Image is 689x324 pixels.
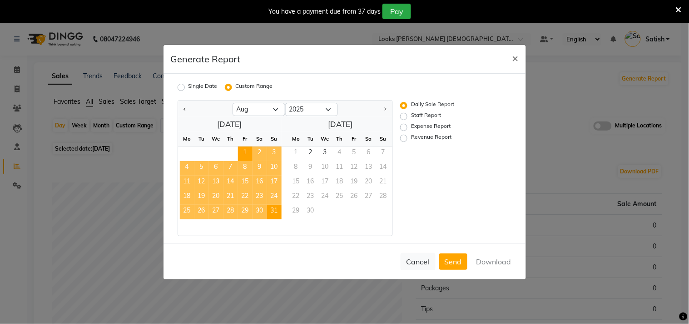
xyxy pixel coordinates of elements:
[236,82,273,93] label: Custom Range
[253,161,267,176] div: Saturday, August 9, 2025
[303,147,318,161] span: 2
[180,176,194,190] div: Monday, August 11, 2025
[209,176,223,190] div: Wednesday, August 13, 2025
[194,161,209,176] span: 5
[209,161,223,176] span: 6
[253,190,267,205] div: Saturday, August 23, 2025
[253,161,267,176] span: 9
[267,205,282,219] span: 31
[411,100,454,111] label: Daily Sale Report
[180,176,194,190] span: 11
[267,176,282,190] span: 17
[223,132,238,146] div: Th
[180,205,194,219] span: 25
[238,147,253,161] div: Friday, August 1, 2025
[253,176,267,190] div: Saturday, August 16, 2025
[180,190,194,205] div: Monday, August 18, 2025
[253,147,267,161] div: Saturday, August 2, 2025
[303,132,318,146] div: Tu
[238,190,253,205] span: 22
[180,205,194,219] div: Monday, August 25, 2025
[253,147,267,161] span: 2
[238,132,253,146] div: Fr
[267,205,282,219] div: Sunday, August 31, 2025
[223,205,238,219] span: 28
[267,147,282,161] div: Sunday, August 3, 2025
[209,190,223,205] div: Wednesday, August 20, 2025
[238,190,253,205] div: Friday, August 22, 2025
[318,147,332,161] div: Wednesday, September 3, 2025
[209,190,223,205] span: 20
[238,205,253,219] div: Friday, August 29, 2025
[267,161,282,176] span: 10
[289,147,303,161] div: Monday, September 1, 2025
[318,147,332,161] span: 3
[411,111,441,122] label: Staff Report
[194,190,209,205] span: 19
[289,132,303,146] div: Mo
[382,4,411,19] button: Pay
[223,205,238,219] div: Thursday, August 28, 2025
[289,147,303,161] span: 1
[180,161,194,176] div: Monday, August 4, 2025
[238,176,253,190] span: 15
[411,122,451,133] label: Expense Report
[238,176,253,190] div: Friday, August 15, 2025
[209,205,223,219] span: 27
[238,161,253,176] div: Friday, August 8, 2025
[401,253,436,270] button: Cancel
[223,190,238,205] div: Thursday, August 21, 2025
[512,51,519,65] span: ×
[376,132,391,146] div: Su
[209,205,223,219] div: Wednesday, August 27, 2025
[223,176,238,190] div: Thursday, August 14, 2025
[194,190,209,205] div: Tuesday, August 19, 2025
[223,161,238,176] div: Thursday, August 7, 2025
[253,132,267,146] div: Sa
[194,176,209,190] div: Tuesday, August 12, 2025
[253,205,267,219] span: 30
[439,253,467,270] button: Send
[267,176,282,190] div: Sunday, August 17, 2025
[182,102,189,117] button: Previous month
[268,7,381,16] div: You have a payment due from 37 days
[194,176,209,190] span: 12
[347,132,362,146] div: Fr
[188,82,218,93] label: Single Date
[303,147,318,161] div: Tuesday, September 2, 2025
[223,176,238,190] span: 14
[332,132,347,146] div: Th
[267,161,282,176] div: Sunday, August 10, 2025
[194,205,209,219] div: Tuesday, August 26, 2025
[209,132,223,146] div: We
[253,190,267,205] span: 23
[180,132,194,146] div: Mo
[180,161,194,176] span: 4
[194,161,209,176] div: Tuesday, August 5, 2025
[238,161,253,176] span: 8
[238,147,253,161] span: 1
[267,132,282,146] div: Su
[267,190,282,205] div: Sunday, August 24, 2025
[223,161,238,176] span: 7
[267,190,282,205] span: 24
[411,133,451,144] label: Revenue Report
[267,147,282,161] span: 3
[209,176,223,190] span: 13
[253,176,267,190] span: 16
[209,161,223,176] div: Wednesday, August 6, 2025
[194,205,209,219] span: 26
[171,52,241,66] h5: Generate Report
[318,132,332,146] div: We
[253,205,267,219] div: Saturday, August 30, 2025
[233,103,285,116] select: Select month
[505,45,526,71] button: Close
[362,132,376,146] div: Sa
[238,205,253,219] span: 29
[180,190,194,205] span: 18
[223,190,238,205] span: 21
[194,132,209,146] div: Tu
[285,103,338,116] select: Select year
